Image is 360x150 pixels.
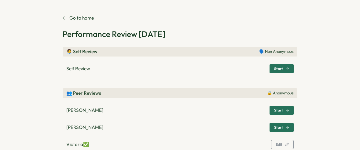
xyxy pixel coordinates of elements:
[69,15,94,21] p: Go to home
[271,140,294,149] button: Edit
[66,65,90,72] p: Self Review
[66,107,103,114] p: [PERSON_NAME]
[63,29,297,39] h2: Performance Review [DATE]
[274,67,283,71] span: Start
[66,90,101,97] p: 👥 Peer Reviews
[270,123,294,132] button: Start
[259,49,294,54] p: 🗣️ Non Anonymous
[66,48,97,55] p: 🧑‍💼 Self Review
[274,126,283,129] span: Start
[66,124,103,131] p: [PERSON_NAME]
[270,106,294,115] button: Start
[270,64,294,73] button: Start
[63,15,94,21] a: Go to home
[267,90,294,96] p: 🔒 Anonymous
[274,108,283,112] span: Start
[276,143,282,146] span: Edit
[66,141,89,148] p: Victoria ✅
